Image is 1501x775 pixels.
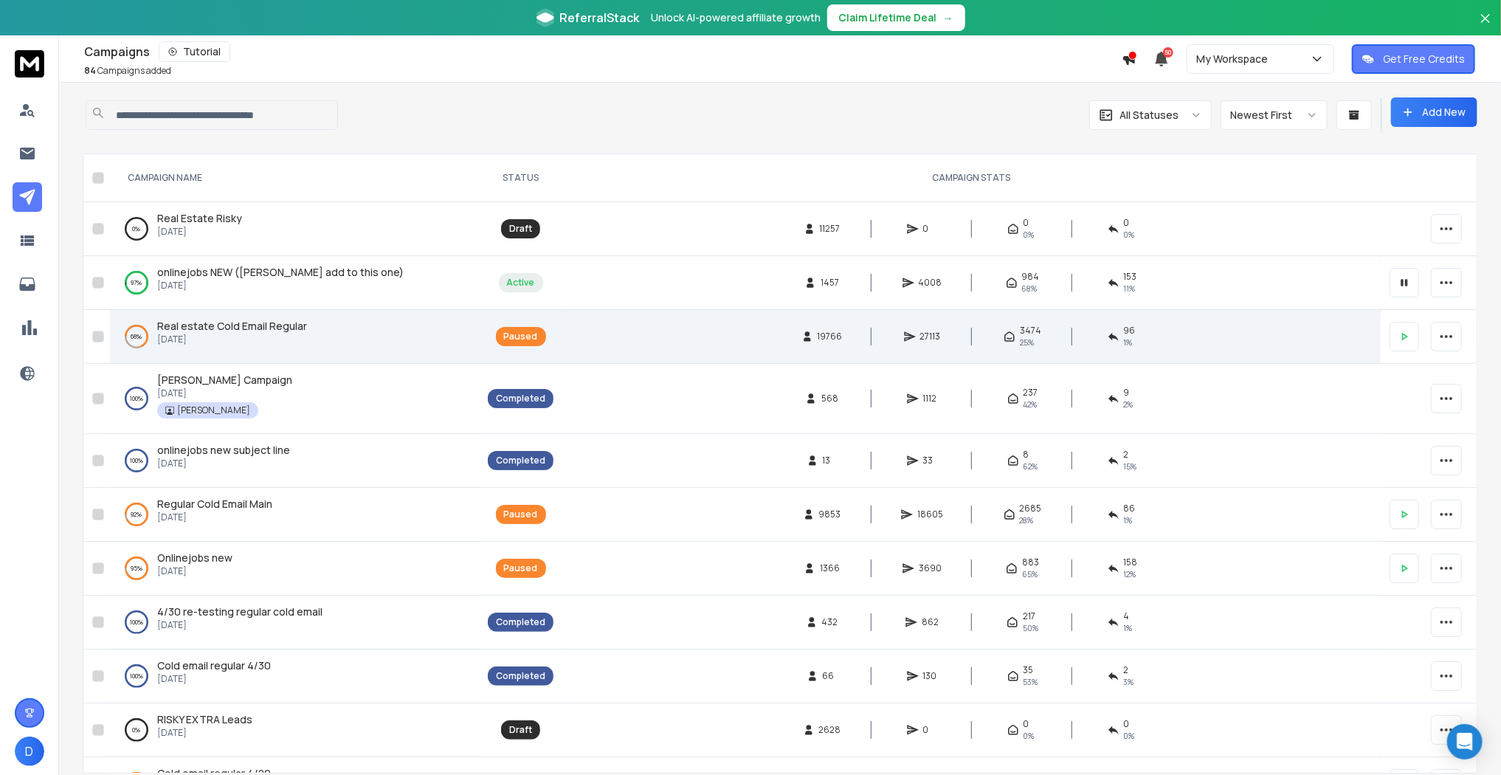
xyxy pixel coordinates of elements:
[1124,325,1136,337] span: 96
[1022,557,1039,568] span: 883
[130,669,143,683] p: 100 %
[157,458,290,469] p: [DATE]
[1024,676,1038,688] span: 53 %
[1124,664,1129,676] span: 2
[131,329,142,344] p: 68 %
[509,724,532,736] div: Draft
[504,509,538,520] div: Paused
[923,223,938,235] span: 0
[822,616,838,628] span: 432
[823,455,838,466] span: 13
[157,280,404,292] p: [DATE]
[509,223,532,235] div: Draft
[923,393,938,404] span: 1112
[110,154,479,202] th: CAMPAIGN NAME
[1124,514,1133,526] span: 1 %
[157,373,292,387] a: [PERSON_NAME] Campaign
[110,542,479,596] td: 95%Onlinejobs new[DATE]
[560,9,640,27] span: ReferralStack
[819,724,841,736] span: 2628
[496,393,545,404] div: Completed
[157,619,322,631] p: [DATE]
[919,277,942,289] span: 4008
[479,154,562,202] th: STATUS
[919,562,942,574] span: 3690
[1022,283,1038,294] span: 68 %
[821,277,839,289] span: 1457
[818,331,843,342] span: 19766
[110,596,479,650] td: 100%4/30 re-testing regular cold email[DATE]
[157,265,404,280] a: onlinejobs NEW ([PERSON_NAME] add to this one)
[130,615,143,630] p: 100 %
[1022,568,1038,580] span: 65 %
[15,737,44,766] button: D
[1124,217,1130,229] span: 0
[920,331,941,342] span: 27113
[157,443,290,458] a: onlinejobs new subject line
[1124,461,1137,472] span: 15 %
[496,616,545,628] div: Completed
[1023,622,1038,634] span: 50 %
[110,256,479,310] td: 97%onlinejobs NEW ([PERSON_NAME] add to this one)[DATE]
[652,10,821,25] p: Unlock AI-powered affiliate growth
[1163,47,1173,58] span: 50
[157,319,307,333] span: Real estate Cold Email Regular
[1124,503,1136,514] span: 86
[157,226,242,238] p: [DATE]
[1024,730,1035,742] span: 0%
[157,387,292,399] p: [DATE]
[922,616,939,628] span: 862
[1124,449,1129,461] span: 2
[562,154,1381,202] th: CAMPAIGN STATS
[1020,514,1034,526] span: 28 %
[1124,622,1133,634] span: 1 %
[157,334,307,345] p: [DATE]
[110,488,479,542] td: 92%Regular Cold Email Main[DATE]
[157,211,242,225] span: Real Estate Risky
[1024,399,1038,410] span: 42 %
[1124,718,1130,730] span: 0
[157,551,232,565] a: Onlinejobs new
[1124,337,1133,348] span: 1 %
[917,509,943,520] span: 18605
[923,670,938,682] span: 130
[819,509,841,520] span: 9853
[820,562,840,574] span: 1366
[1124,229,1135,241] span: 0%
[1024,461,1038,472] span: 62 %
[504,562,538,574] div: Paused
[131,561,142,576] p: 95 %
[157,604,322,619] a: 4/30 re-testing regular cold email
[157,712,252,726] span: RISKY EXTRA Leads
[157,712,252,727] a: RISKY EXTRA Leads
[157,673,271,685] p: [DATE]
[1124,271,1137,283] span: 153
[1391,97,1477,127] button: Add New
[110,364,479,434] td: 100%[PERSON_NAME] Campaign[DATE][PERSON_NAME]
[1476,9,1495,44] button: Close banner
[1124,387,1130,399] span: 9
[496,670,545,682] div: Completed
[159,41,230,62] button: Tutorial
[1024,229,1035,241] span: 0%
[504,331,538,342] div: Paused
[1221,100,1328,130] button: Newest First
[943,10,953,25] span: →
[1124,568,1136,580] span: 12 %
[157,658,271,672] span: Cold email regular 4/30
[1119,108,1179,123] p: All Statuses
[110,310,479,364] td: 68%Real estate Cold Email Regular[DATE]
[131,507,142,522] p: 92 %
[820,223,841,235] span: 11257
[157,727,252,739] p: [DATE]
[177,404,250,416] p: [PERSON_NAME]
[131,275,142,290] p: 97 %
[496,455,545,466] div: Completed
[1124,399,1133,410] span: 2 %
[157,497,272,511] span: Regular Cold Email Main
[1024,664,1034,676] span: 35
[827,4,965,31] button: Claim Lifetime Deal→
